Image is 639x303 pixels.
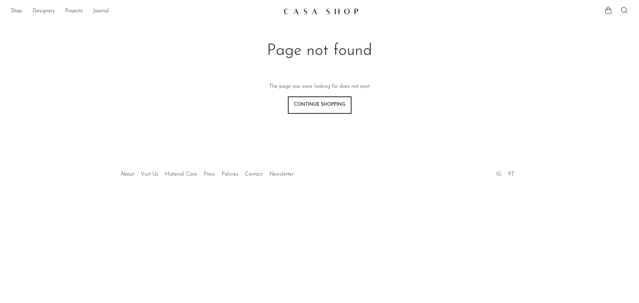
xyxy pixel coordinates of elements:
a: Material Care [165,172,197,177]
a: Shop [11,7,22,16]
a: IG [496,172,502,177]
a: Policies [222,172,238,177]
a: Designers [33,7,55,16]
p: The page you were looking for does not exist [269,82,370,91]
a: Press [204,172,215,177]
a: Projects [65,7,83,16]
h1: Page not found [214,41,425,61]
ul: Quick links [117,166,297,179]
a: About [120,172,134,177]
ul: Social Medias [493,166,518,179]
a: Journal [93,7,109,16]
a: Continue shopping [288,96,351,114]
nav: Desktop navigation [11,6,278,17]
a: PT [508,172,514,177]
a: Visit Us [141,172,158,177]
a: Contact [245,172,263,177]
ul: NEW HEADER MENU [11,6,278,17]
